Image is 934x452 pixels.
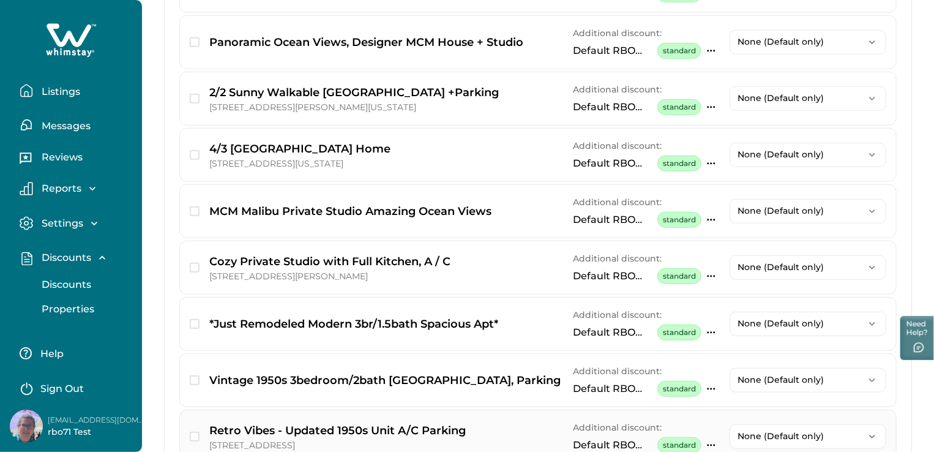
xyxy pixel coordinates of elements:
span: standard [657,156,701,171]
button: checkbox [190,150,200,160]
button: None (Default only) [730,312,886,336]
p: None (Default only) [738,37,864,47]
p: Properties [38,303,94,315]
p: Sign Out [40,383,84,395]
span: standard [657,325,701,341]
span: Additional discount: [573,309,662,320]
p: [STREET_ADDRESS] [209,439,466,451]
span: standard [657,99,701,115]
button: Messages [20,113,132,137]
button: None (Default only) [730,86,886,111]
p: Vintage 1950s 3bedroom/2bath [GEOGRAPHIC_DATA], Parking [209,372,561,389]
p: Default RBO Host Discount [573,157,652,170]
p: Default RBO Host Discount [573,270,652,282]
p: None (Default only) [738,431,864,442]
p: Default RBO Host Discount [573,214,652,226]
span: Additional discount: [573,28,662,39]
button: Reports [20,182,132,195]
span: Additional discount: [573,140,662,151]
button: Properties [28,297,141,322]
button: checkbox [190,94,200,104]
span: Additional discount: [573,253,662,264]
p: [STREET_ADDRESS][PERSON_NAME] [209,270,450,282]
span: Additional discount: [573,84,662,95]
button: Help [20,341,128,366]
button: Sign Out [20,375,128,400]
p: MCM Malibu Private Studio Amazing Ocean Views [209,203,491,220]
p: None (Default only) [738,375,864,385]
p: Panoramic Ocean Views, Designer MCM House + Studio [209,34,523,51]
button: None (Default only) [730,30,886,55]
button: None (Default only) [730,199,886,224]
button: checkbox [190,375,200,385]
p: Retro Vibes - Updated 1950s Unit A/C Parking [209,422,466,439]
p: None (Default only) [738,318,864,329]
button: None (Default only) [730,143,886,167]
p: [STREET_ADDRESS][PERSON_NAME][US_STATE] [209,101,499,113]
button: None (Default only) [730,424,886,449]
button: checkbox [190,206,200,216]
button: Discounts [20,251,132,265]
p: *Just Remodeled Modern 3br/1.5bath Spacious Apt* [209,315,498,333]
p: Discounts [38,252,91,264]
button: Reviews [20,147,132,171]
button: checkbox [190,319,200,329]
button: None (Default only) [730,255,886,280]
img: Whimstay Host [10,410,43,443]
span: Additional discount: [573,422,662,433]
span: standard [657,381,701,397]
div: Discounts [20,273,132,322]
p: Default RBO Host Discount [573,383,652,395]
button: checkbox [190,432,200,442]
p: [EMAIL_ADDRESS][DOMAIN_NAME] [48,414,146,426]
button: Discounts [28,273,141,297]
p: Cozy Private Studio with Full Kitchen, A / C [209,253,450,270]
p: Help [37,348,64,360]
p: Messages [38,120,91,132]
p: Reviews [38,151,83,164]
span: Additional discount: [573,197,662,208]
p: Default RBO Host Discount [573,326,652,339]
button: Listings [20,78,132,103]
p: Default RBO Host Discount [573,439,652,451]
p: [STREET_ADDRESS][US_STATE] [209,157,390,170]
p: Listings [38,86,80,98]
p: 4/3 [GEOGRAPHIC_DATA] Home [209,140,390,157]
p: 2/2 Sunny Walkable [GEOGRAPHIC_DATA] +Parking [209,84,499,101]
button: checkbox [190,37,200,47]
p: Default RBO Host Discount [573,101,652,113]
button: checkbox [190,263,200,273]
p: None (Default only) [738,206,864,216]
p: None (Default only) [738,262,864,273]
p: Reports [38,183,81,195]
button: None (Default only) [730,368,886,393]
span: standard [657,43,701,59]
p: Settings [38,217,83,230]
button: Settings [20,216,132,230]
span: Additional discount: [573,366,662,377]
p: None (Default only) [738,149,864,160]
p: Discounts [38,279,91,291]
span: standard [657,268,701,284]
p: rbo71 Test [48,426,146,439]
p: Default RBO Host Discount [573,45,652,57]
p: None (Default only) [738,93,864,104]
span: standard [657,212,701,228]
